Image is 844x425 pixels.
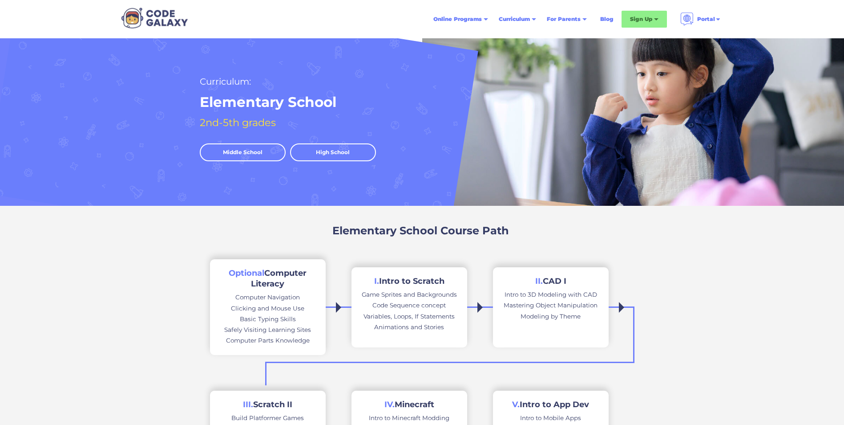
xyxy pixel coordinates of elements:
[374,276,379,286] span: I.
[369,413,449,423] div: Intro to Minecraft Modding
[535,276,543,286] span: II.
[362,289,457,300] div: Game Sprites and Backgrounds
[630,15,652,24] div: Sign Up
[243,400,253,409] span: III.
[363,311,455,322] div: Variables, Loops, If Statements
[200,143,286,161] a: Middle School
[521,311,581,322] div: Modeling by Theme
[547,15,581,24] div: For Parents
[493,267,609,347] a: II.CAD IIntro to 3D Modeling with CADMastering Object ManipulationModeling by Theme
[200,115,276,130] h2: 2nd-5th grades
[512,400,589,410] h2: Intro to App Dev
[229,268,264,278] span: Optional
[235,292,300,302] div: Computer Navigation
[697,15,715,24] div: Portal
[372,300,446,311] div: Code Sequence concept
[440,224,509,238] h3: Course Path
[351,267,467,347] a: I.Intro to ScratchGame Sprites and BackgroundsCode Sequence conceptVariables, Loops, If Statement...
[499,15,530,24] div: Curriculum
[384,400,395,409] span: IV.
[219,268,317,289] h2: Computer Literacy
[210,259,326,355] a: OptionalComputer LiteracyComputer NavigationClicking and Mouse UseBasic Typing SkillsSafely Visit...
[595,11,619,27] a: Blog
[504,300,598,311] div: Mastering Object Manipulation
[231,413,304,423] div: Build Platformer Games
[231,303,304,314] div: Clicking and Mouse Use
[224,324,311,335] div: Safely Visiting Learning Sites
[520,413,581,423] div: Intro to Mobile Apps
[290,143,376,161] a: High School
[200,93,336,111] h1: Elementary School
[226,335,310,346] div: Computer Parts Knowledge
[512,400,520,409] span: V.
[240,314,296,324] div: Basic Typing Skills
[374,322,444,332] div: Animations and Stories
[433,15,482,24] div: Online Programs
[243,400,292,410] h2: Scratch II
[505,289,597,300] div: Intro to 3D Modeling with CAD
[332,224,437,238] h3: Elementary School
[384,400,434,410] h2: Minecraft
[200,74,251,89] h2: Curriculum:
[374,276,444,286] h2: Intro to Scratch
[535,276,566,286] h2: CAD I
